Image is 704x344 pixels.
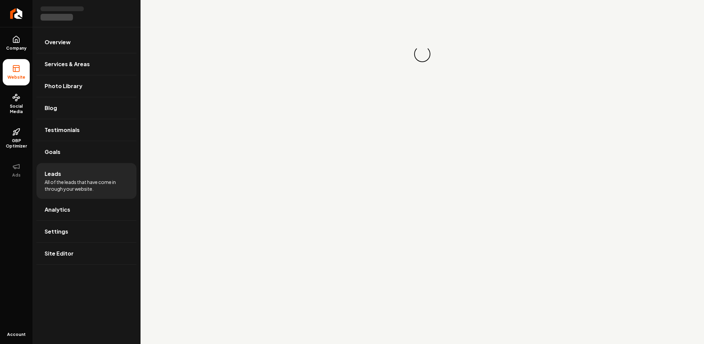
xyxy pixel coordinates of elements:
[45,126,80,134] span: Testimonials
[3,88,30,120] a: Social Media
[45,170,61,178] span: Leads
[3,123,30,154] a: GBP Optimizer
[7,332,26,337] span: Account
[5,75,28,80] span: Website
[45,60,90,68] span: Services & Areas
[45,38,71,46] span: Overview
[45,104,57,112] span: Blog
[36,97,136,119] a: Blog
[411,43,433,65] div: Loading
[36,243,136,264] a: Site Editor
[36,75,136,97] a: Photo Library
[45,228,68,236] span: Settings
[36,119,136,141] a: Testimonials
[3,157,30,183] button: Ads
[10,8,23,19] img: Rebolt Logo
[36,53,136,75] a: Services & Areas
[45,82,82,90] span: Photo Library
[9,173,23,178] span: Ads
[36,141,136,163] a: Goals
[3,138,30,149] span: GBP Optimizer
[45,206,70,214] span: Analytics
[36,31,136,53] a: Overview
[3,30,30,56] a: Company
[3,104,30,114] span: Social Media
[45,249,74,258] span: Site Editor
[45,148,60,156] span: Goals
[3,46,29,51] span: Company
[45,179,128,192] span: All of the leads that have come in through your website.
[36,221,136,242] a: Settings
[36,199,136,220] a: Analytics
